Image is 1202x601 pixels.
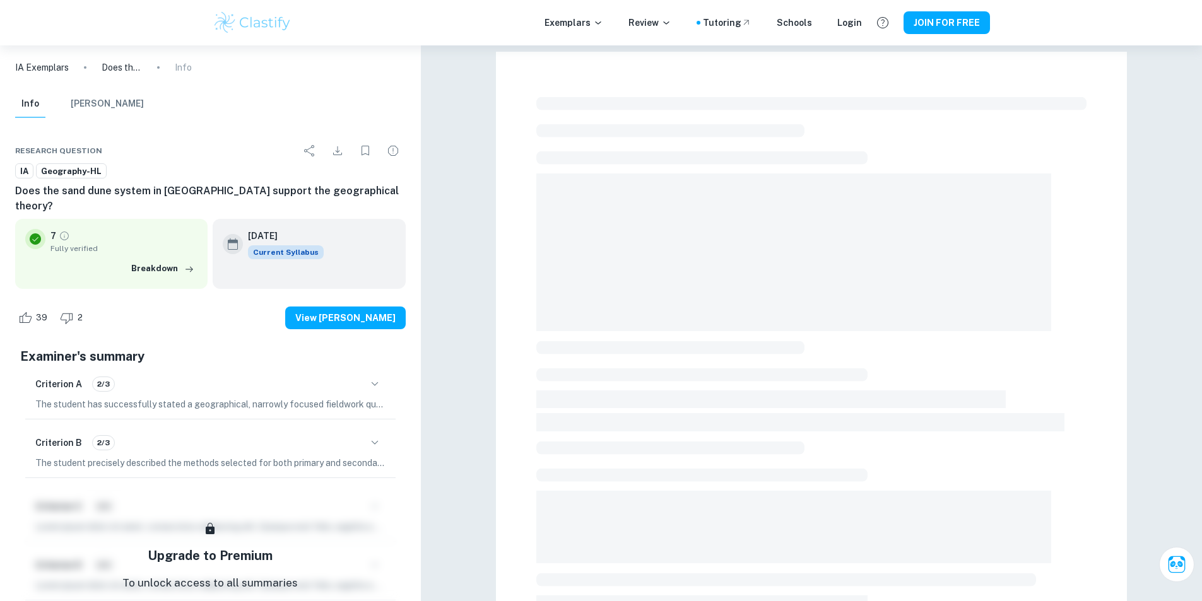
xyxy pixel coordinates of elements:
div: Dislike [57,308,90,328]
h6: [DATE] [248,229,314,243]
p: The student has successfully stated a geographical, narrowly focused fieldwork question, which is... [35,397,386,411]
span: 2 [71,312,90,324]
p: To unlock access to all summaries [122,575,298,592]
h5: Examiner's summary [20,347,401,366]
p: Info [175,61,192,74]
button: [PERSON_NAME] [71,90,144,118]
h6: Criterion A [35,377,82,391]
h6: Does the sand dune system in [GEOGRAPHIC_DATA] support the geographical theory? [15,184,406,214]
span: 2/3 [93,437,114,448]
p: 7 [50,229,56,243]
p: Does the sand dune system in [GEOGRAPHIC_DATA] support the geographical theory? [102,61,142,74]
button: View [PERSON_NAME] [285,306,406,329]
a: Schools [777,16,812,30]
div: Bookmark [353,138,378,163]
a: IA [15,163,33,179]
button: JOIN FOR FREE [904,11,990,34]
a: Login [837,16,862,30]
a: IA Exemplars [15,61,69,74]
button: Breakdown [128,259,197,278]
div: This exemplar is based on the current syllabus. Feel free to refer to it for inspiration/ideas wh... [248,245,324,259]
div: Download [325,138,350,163]
h6: Criterion B [35,436,82,450]
button: Ask Clai [1159,547,1194,582]
span: Research question [15,145,102,156]
p: The student precisely described the methods selected for both primary and secondary data collecti... [35,456,386,470]
img: Clastify logo [213,10,293,35]
div: Share [297,138,322,163]
a: Tutoring [703,16,751,30]
p: Exemplars [545,16,603,30]
span: IA [16,165,33,178]
button: Help and Feedback [872,12,893,33]
span: Geography-HL [37,165,106,178]
span: Fully verified [50,243,197,254]
a: Grade fully verified [59,230,70,242]
span: 39 [29,312,54,324]
span: 2/3 [93,378,114,390]
div: Like [15,308,54,328]
p: Review [628,16,671,30]
h5: Upgrade to Premium [148,546,273,565]
a: Geography-HL [36,163,107,179]
button: Info [15,90,45,118]
div: Report issue [380,138,406,163]
span: Current Syllabus [248,245,324,259]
